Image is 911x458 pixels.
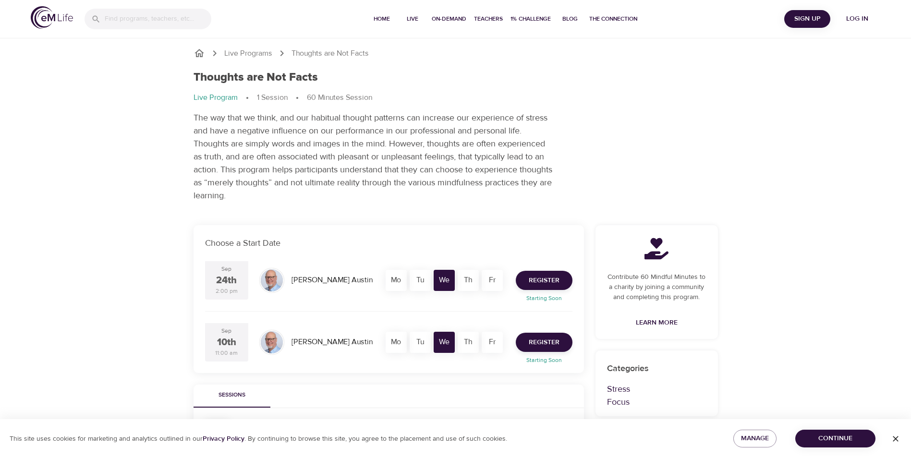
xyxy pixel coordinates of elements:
span: Continue [803,433,868,445]
span: Register [529,275,559,287]
button: Register [516,271,572,290]
span: Learn More [636,317,678,329]
div: 2:00 pm [216,287,238,295]
p: Categories [607,362,706,375]
div: Tu [410,270,431,291]
span: Manage [741,433,769,445]
span: Log in [838,13,876,25]
button: Continue [795,430,875,447]
div: Th [458,332,479,353]
span: Live [401,14,424,24]
span: Sign Up [788,13,826,25]
div: [PERSON_NAME] Austin [288,333,377,351]
div: Tu [410,332,431,353]
span: On-Demand [432,14,466,24]
p: 1 Session [257,92,288,103]
div: Sep [221,327,231,335]
p: Choose a Start Date [205,237,572,250]
div: 11:00 am [215,349,238,357]
div: Mo [386,270,407,291]
div: Th [458,270,479,291]
span: The Connection [589,14,637,24]
p: Starting Soon [510,356,578,364]
p: 60 Minutes Session [307,92,372,103]
p: Starting Soon [510,294,578,302]
span: Blog [559,14,582,24]
p: Live Program [194,92,238,103]
div: [PERSON_NAME] Austin [288,271,377,289]
button: Register [516,333,572,352]
p: Stress [607,383,706,396]
span: Home [370,14,393,24]
h1: Thoughts are Not Facts [194,71,318,84]
p: Focus [607,396,706,409]
button: Sign Up [784,10,830,28]
div: Fr [482,332,503,353]
div: We [434,332,455,353]
button: Manage [733,430,777,447]
span: Teachers [474,14,503,24]
a: Privacy Policy [203,434,244,443]
nav: breadcrumb [194,48,718,59]
img: logo [31,6,73,29]
div: We [434,270,455,291]
span: Register [529,337,559,349]
div: 10th [217,336,236,350]
span: 1% Challenge [510,14,551,24]
div: 24th [216,274,237,288]
input: Find programs, teachers, etc... [105,9,211,29]
p: Thoughts are Not Facts [292,48,369,59]
div: Fr [482,270,503,291]
p: Contribute 60 Mindful Minutes to a charity by joining a community and completing this program. [607,272,706,302]
a: Learn More [632,314,681,332]
span: Sessions [199,390,265,400]
a: Live Programs [224,48,272,59]
p: The way that we think, and our habitual thought patterns can increase our experience of stress an... [194,111,554,202]
div: Sep [221,265,231,273]
div: Mo [386,332,407,353]
nav: breadcrumb [194,92,718,104]
button: Log in [834,10,880,28]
